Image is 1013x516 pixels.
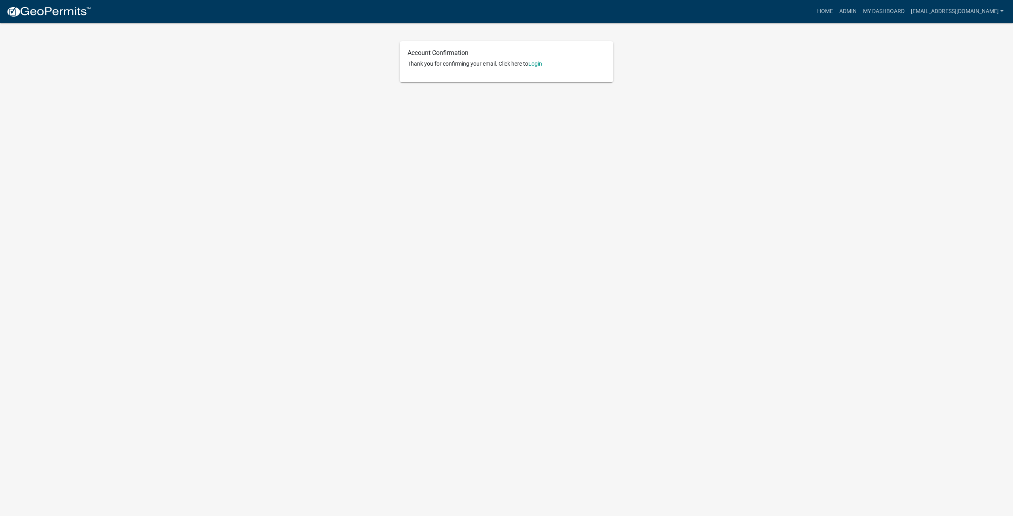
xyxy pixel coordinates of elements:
h6: Account Confirmation [408,49,605,57]
a: My Dashboard [860,4,908,19]
a: [EMAIL_ADDRESS][DOMAIN_NAME] [908,4,1007,19]
a: Home [814,4,836,19]
a: Login [528,60,542,67]
p: Thank you for confirming your email. Click here to [408,60,605,68]
a: Admin [836,4,860,19]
